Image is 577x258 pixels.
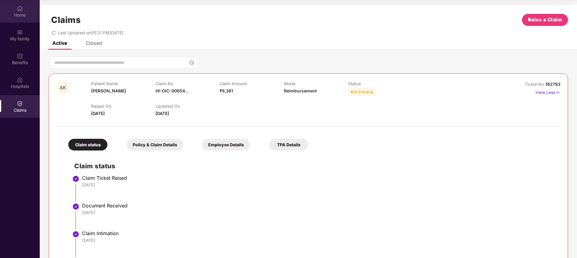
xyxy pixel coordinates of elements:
[74,161,554,171] h2: Claim status
[17,5,23,11] img: svg+xml;base64,PHN2ZyBpZD0iSG9tZSIgeG1sbnM9Imh0dHA6Ly93d3cudzMub3JnLzIwMDAvc3ZnIiB3aWR0aD0iMjAiIG...
[82,175,554,181] div: Claim Ticket Raised
[51,15,81,25] h1: Claims
[91,88,126,93] span: [PERSON_NAME]
[91,104,155,109] p: Raised On
[82,203,554,209] div: Document Received
[68,139,107,151] div: Claim status
[354,89,373,95] div: In Process
[220,88,233,93] span: ₹6,361
[269,139,308,151] div: TPA Details
[60,85,66,90] span: AK
[72,231,79,238] img: svg+xml;base64,PHN2ZyBpZD0iU3RlcC1Eb25lLTMyeDMyIiB4bWxucz0iaHR0cDovL3d3dy53My5vcmcvMjAwMC9zdmciIH...
[156,88,189,93] span: HI-OIC-00654...
[202,139,250,151] div: Employee Details
[555,89,560,96] img: svg+xml;base64,PHN2ZyB4bWxucz0iaHR0cDovL3d3dy53My5vcmcvMjAwMC9zdmciIHdpZHRoPSIxNyIgaGVpZ2h0PSIxNy...
[220,81,284,86] p: Claim Amount
[72,175,79,182] img: svg+xml;base64,PHN2ZyBpZD0iU3RlcC1Eb25lLTMyeDMyIiB4bWxucz0iaHR0cDovL3d3dy53My5vcmcvMjAwMC9zdmciIH...
[284,81,348,86] p: Mode
[17,101,23,107] img: svg+xml;base64,PHN2ZyBpZD0iQ2xhaW0iIHhtbG5zPSJodHRwOi8vd3d3LnczLm9yZy8yMDAwL3N2ZyIgd2lkdGg9IjIwIi...
[58,30,123,35] span: Last Updated on 05:31 PM[DATE]
[52,30,56,35] span: redo
[528,16,562,23] span: Raise a Claim
[82,238,554,243] div: [DATE]
[284,88,317,93] span: Reimbursement
[86,40,102,46] div: Closed
[17,53,23,59] img: svg+xml;base64,PHN2ZyBpZD0iQmVuZWZpdHMiIHhtbG5zPSJodHRwOi8vd3d3LnczLm9yZy8yMDAwL3N2ZyIgd2lkdGg9Ij...
[348,81,412,86] p: Status
[535,88,560,96] p: View Less
[156,81,220,86] p: Claim No
[545,82,560,87] span: 162793
[189,60,194,65] img: svg+xml;base64,PHN2ZyBpZD0iU2VhcmNoLTMyeDMyIiB4bWxucz0iaHR0cDovL3d3dy53My5vcmcvMjAwMC9zdmciIHdpZH...
[525,82,545,87] span: Ticket No
[91,111,105,116] span: [DATE]
[52,40,67,46] div: Active
[17,77,23,83] img: svg+xml;base64,PHN2ZyBpZD0iSG9zcGl0YWxzIiB4bWxucz0iaHR0cDovL3d3dy53My5vcmcvMjAwMC9zdmciIHdpZHRoPS...
[72,203,79,210] img: svg+xml;base64,PHN2ZyBpZD0iU3RlcC1Eb25lLTMyeDMyIiB4bWxucz0iaHR0cDovL3d3dy53My5vcmcvMjAwMC9zdmciIH...
[156,104,220,109] p: Updated On
[82,230,554,236] div: Claim Intimation
[522,14,568,26] button: Raise a Claim
[82,182,554,188] div: [DATE]
[156,111,169,116] span: [DATE]
[127,139,183,151] div: Policy & Claim Details
[82,210,554,215] div: [DATE]
[91,81,155,86] p: Patient Name
[17,29,23,35] img: svg+xml;base64,PHN2ZyB3aWR0aD0iMjAiIGhlaWdodD0iMjAiIHZpZXdCb3g9IjAgMCAyMCAyMCIgZmlsbD0ibm9uZSIgeG...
